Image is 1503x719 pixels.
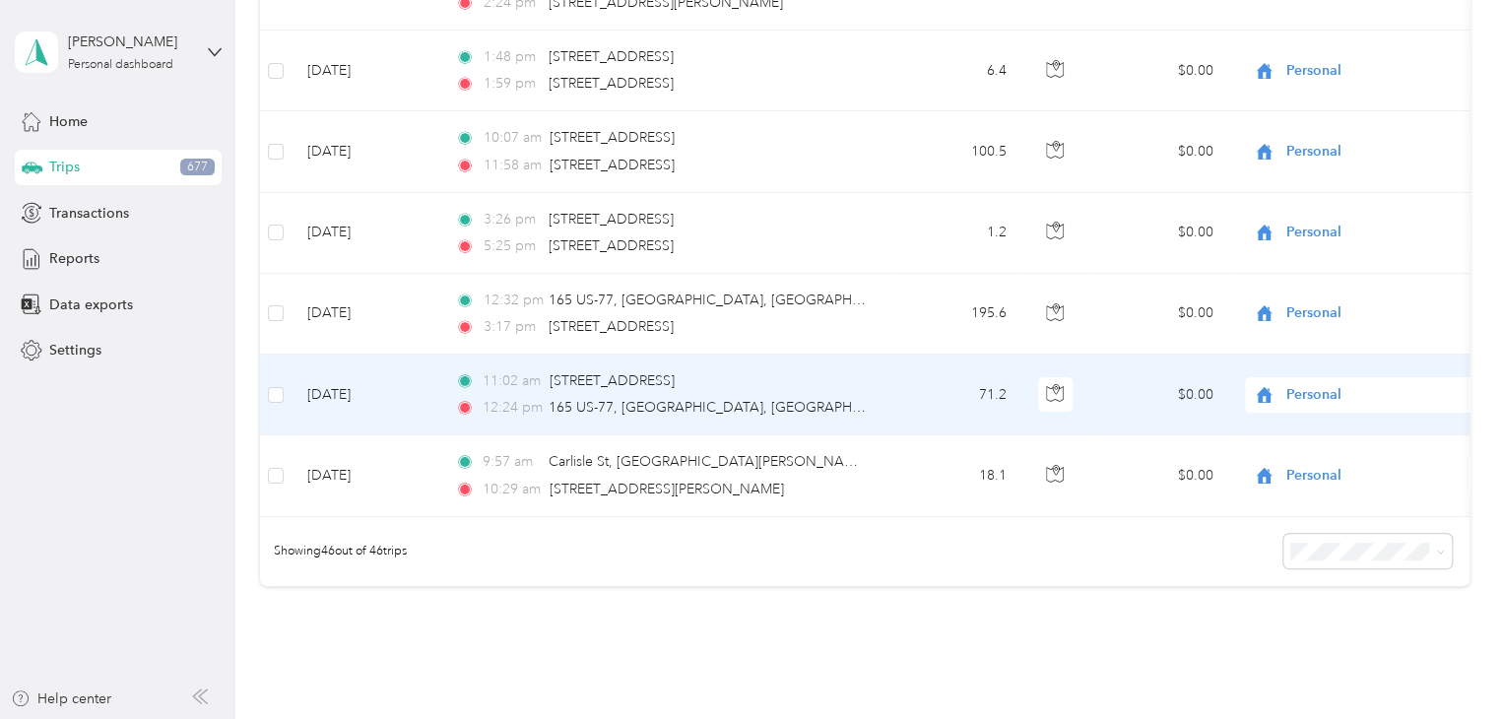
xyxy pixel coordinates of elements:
span: Home [49,111,88,132]
span: Trips [49,157,80,177]
span: Settings [49,340,101,360]
td: 100.5 [892,111,1022,192]
span: Showing 46 out of 46 trips [260,543,407,560]
td: [DATE] [292,274,439,355]
span: [STREET_ADDRESS] [550,372,675,389]
span: 1:48 pm [483,46,539,68]
span: 3:17 pm [483,316,539,338]
span: Personal [1286,384,1467,406]
span: [STREET_ADDRESS] [549,211,674,228]
td: 18.1 [892,435,1022,516]
span: 12:32 pm [483,290,539,311]
span: Carlisle St, [GEOGRAPHIC_DATA][PERSON_NAME], [GEOGRAPHIC_DATA], [GEOGRAPHIC_DATA] [549,453,1167,470]
span: 10:07 am [483,127,541,149]
span: Transactions [49,203,129,224]
span: Personal [1286,302,1467,324]
span: [STREET_ADDRESS] [549,75,674,92]
span: 11:58 am [483,155,541,176]
span: 1:59 pm [483,73,539,95]
td: [DATE] [292,435,439,516]
span: 10:29 am [483,479,541,500]
span: [STREET_ADDRESS][PERSON_NAME] [550,481,784,497]
span: 165 US-77, [GEOGRAPHIC_DATA], [GEOGRAPHIC_DATA] [549,399,913,416]
td: [DATE] [292,111,439,192]
span: 9:57 am [483,451,539,473]
span: Personal [1286,465,1467,487]
td: $0.00 [1091,435,1229,516]
span: [STREET_ADDRESS] [549,237,674,254]
span: [STREET_ADDRESS] [549,318,674,335]
span: 3:26 pm [483,209,539,230]
span: 677 [180,159,215,176]
td: $0.00 [1091,193,1229,274]
span: Reports [49,248,99,269]
td: [DATE] [292,193,439,274]
span: 12:24 pm [483,397,539,419]
td: 1.2 [892,193,1022,274]
td: [DATE] [292,31,439,111]
td: $0.00 [1091,355,1229,435]
span: Data exports [49,294,133,315]
span: Personal [1286,60,1467,82]
td: $0.00 [1091,274,1229,355]
td: 6.4 [892,31,1022,111]
span: Personal [1286,141,1467,163]
span: 11:02 am [483,370,541,392]
td: [DATE] [292,355,439,435]
td: 71.2 [892,355,1022,435]
div: [PERSON_NAME] [68,32,191,52]
td: $0.00 [1091,31,1229,111]
span: 165 US-77, [GEOGRAPHIC_DATA], [GEOGRAPHIC_DATA] [549,292,913,308]
span: [STREET_ADDRESS] [550,157,675,173]
td: $0.00 [1091,111,1229,192]
span: [STREET_ADDRESS] [550,129,675,146]
span: Personal [1286,222,1467,243]
iframe: Everlance-gr Chat Button Frame [1393,609,1503,719]
td: 195.6 [892,274,1022,355]
span: 5:25 pm [483,235,539,257]
span: [STREET_ADDRESS] [549,48,674,65]
button: Help center [11,688,111,709]
div: Personal dashboard [68,59,173,71]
